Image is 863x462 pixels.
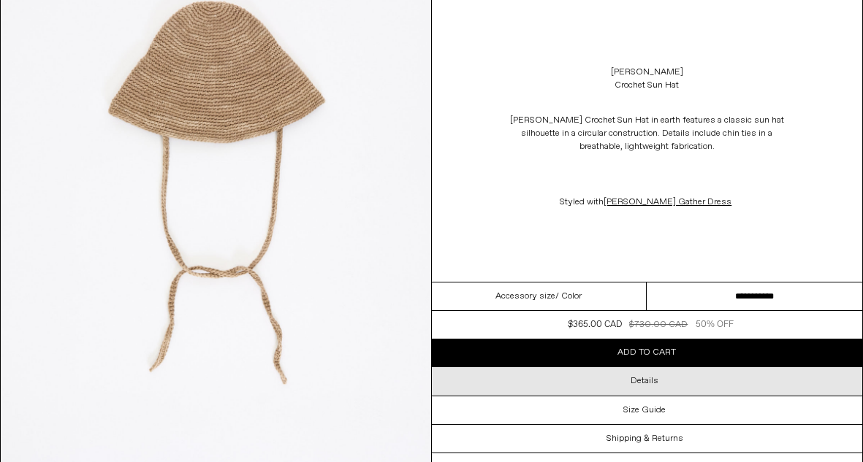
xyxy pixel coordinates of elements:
span: Add to cart [617,347,676,358]
button: Add to cart [432,339,863,366]
a: [PERSON_NAME] Gather Dress [604,196,734,208]
a: [PERSON_NAME] [611,66,683,79]
span: [PERSON_NAME] Gather Dress [604,196,731,208]
div: 50% OFF [696,318,734,331]
span: Accessory size [495,290,555,303]
div: $365.00 CAD [568,318,622,331]
div: Crochet Sun Hat [615,79,679,92]
div: $730.00 CAD [629,318,688,331]
h3: Size Guide [623,405,666,415]
h3: Details [631,376,658,386]
p: Styled with [501,188,793,216]
h3: Shipping & Returns [607,434,683,444]
p: [PERSON_NAME] Crochet Sun Hat in earth features a classic sun hat silhouette in a circular constr... [501,107,793,161]
span: / Color [555,290,582,303]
